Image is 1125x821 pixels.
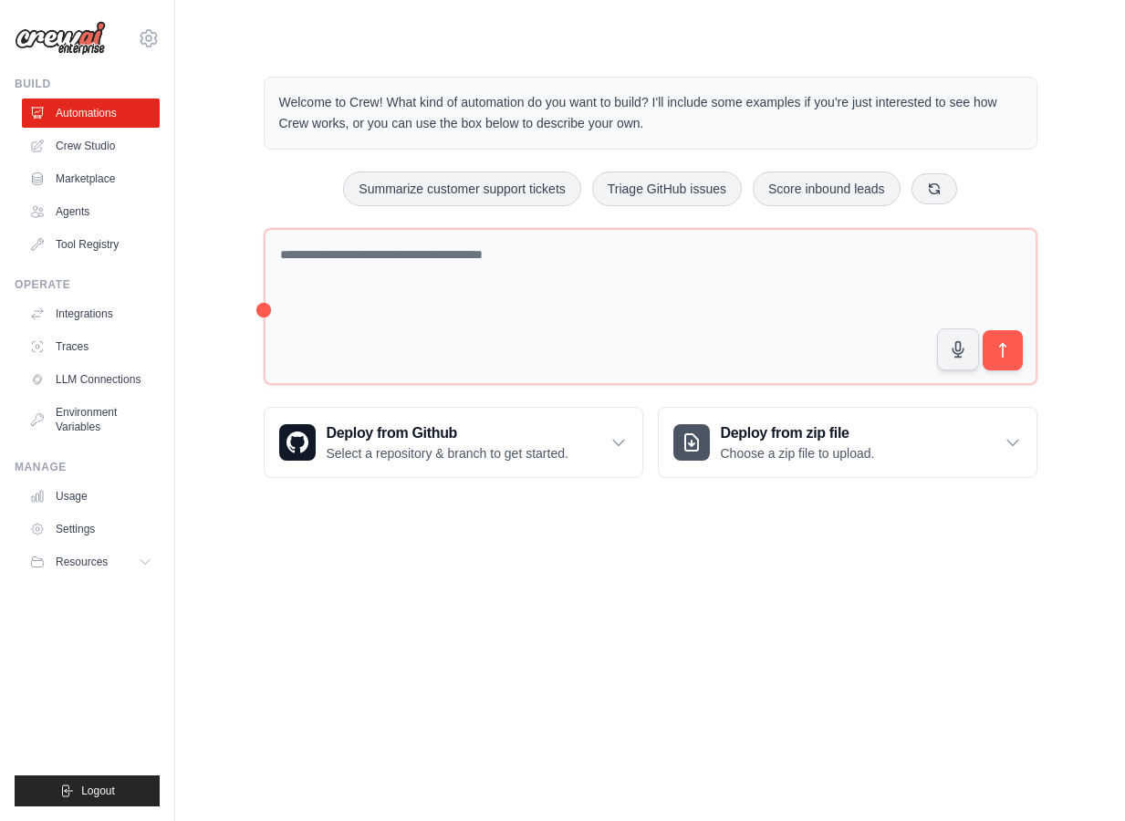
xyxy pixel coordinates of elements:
a: Tool Registry [22,230,160,259]
a: Traces [22,332,160,361]
button: Score inbound leads [753,171,901,206]
a: Marketplace [22,164,160,193]
div: Build [15,77,160,91]
a: Environment Variables [22,398,160,442]
p: Choose a zip file to upload. [721,444,875,462]
div: Manage [15,460,160,474]
a: Agents [22,197,160,226]
img: Logo [15,21,106,56]
button: Logout [15,775,160,806]
a: Settings [22,514,160,544]
button: Summarize customer support tickets [343,171,580,206]
span: Logout [81,784,115,798]
a: Usage [22,482,160,511]
p: Select a repository & branch to get started. [327,444,568,462]
p: Welcome to Crew! What kind of automation do you want to build? I'll include some examples if you'... [279,92,1022,134]
div: Operate [15,277,160,292]
a: LLM Connections [22,365,160,394]
a: Integrations [22,299,160,328]
button: Triage GitHub issues [592,171,742,206]
span: Resources [56,555,108,569]
h3: Deploy from zip file [721,422,875,444]
h3: Deploy from Github [327,422,568,444]
a: Crew Studio [22,131,160,161]
button: Resources [22,547,160,577]
a: Automations [22,99,160,128]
